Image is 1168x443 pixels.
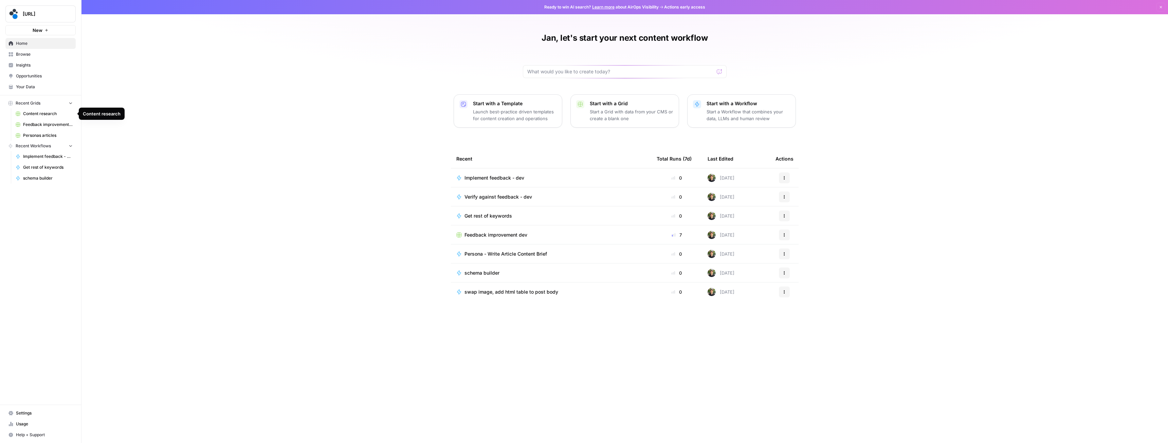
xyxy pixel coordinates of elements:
span: Get rest of keywords [23,164,73,170]
p: Start a Workflow that combines your data, LLMs and human review [707,108,790,122]
img: s6gu7g536aa92dsqocx7pqvq9a9o [708,288,716,296]
a: Implement feedback - dev [13,151,76,162]
a: Get rest of keywords [456,213,646,219]
button: Workspace: spot.ai [5,5,76,22]
a: Persona - Write Article Content Brief [456,251,646,257]
button: Help + Support [5,429,76,440]
span: Help + Support [16,432,73,438]
div: [DATE] [708,193,734,201]
span: [URL] [23,11,64,17]
span: Opportunities [16,73,73,79]
img: s6gu7g536aa92dsqocx7pqvq9a9o [708,212,716,220]
a: Insights [5,60,76,71]
a: Home [5,38,76,49]
div: Last Edited [708,149,733,168]
span: Personas articles [23,132,73,139]
a: Opportunities [5,71,76,81]
a: Implement feedback - dev [456,174,646,181]
span: Actions early access [664,4,705,10]
a: Usage [5,419,76,429]
p: Start with a Grid [590,100,673,107]
span: Browse [16,51,73,57]
span: Settings [16,410,73,416]
span: Insights [16,62,73,68]
a: Personas articles [13,130,76,141]
div: 0 [657,289,697,295]
div: 0 [657,193,697,200]
span: New [33,27,42,34]
a: Learn more [592,4,615,10]
span: swap image, add html table to post body [464,289,558,295]
input: What would you like to create today? [527,68,714,75]
img: s6gu7g536aa92dsqocx7pqvq9a9o [708,250,716,258]
div: [DATE] [708,231,734,239]
button: Recent Workflows [5,141,76,151]
a: Verify against feedback - dev [456,193,646,200]
span: Feedback improvement dev [23,122,73,128]
span: Get rest of keywords [464,213,512,219]
p: Start with a Template [473,100,556,107]
a: Browse [5,49,76,60]
button: Start with a TemplateLaunch best-practice driven templates for content creation and operations [454,94,562,128]
span: Implement feedback - dev [464,174,524,181]
img: s6gu7g536aa92dsqocx7pqvq9a9o [708,231,716,239]
a: Get rest of keywords [13,162,76,173]
div: 0 [657,251,697,257]
div: Recent [456,149,646,168]
span: Ready to win AI search? about AirOps Visibility [544,4,659,10]
span: Usage [16,421,73,427]
span: Content research [23,111,73,117]
div: 0 [657,174,697,181]
div: [DATE] [708,269,734,277]
div: [DATE] [708,288,734,296]
a: Feedback improvement dev [13,119,76,130]
div: 0 [657,270,697,276]
div: Actions [775,149,793,168]
div: [DATE] [708,174,734,182]
p: Start with a Workflow [707,100,790,107]
a: schema builder [13,173,76,184]
a: Your Data [5,81,76,92]
button: Start with a GridStart a Grid with data from your CMS or create a blank one [570,94,679,128]
span: Implement feedback - dev [23,153,73,160]
span: Recent Workflows [16,143,51,149]
span: Persona - Write Article Content Brief [464,251,547,257]
h1: Jan, let's start your next content workflow [542,33,708,43]
span: Your Data [16,84,73,90]
button: Start with a WorkflowStart a Workflow that combines your data, LLMs and human review [687,94,796,128]
div: [DATE] [708,212,734,220]
a: Feedback improvement dev [456,232,646,238]
p: Launch best-practice driven templates for content creation and operations [473,108,556,122]
span: Feedback improvement dev [464,232,527,238]
div: 7 [657,232,697,238]
button: Recent Grids [5,98,76,108]
span: Recent Grids [16,100,40,106]
img: s6gu7g536aa92dsqocx7pqvq9a9o [708,193,716,201]
img: s6gu7g536aa92dsqocx7pqvq9a9o [708,174,716,182]
a: swap image, add html table to post body [456,289,646,295]
span: schema builder [23,175,73,181]
img: s6gu7g536aa92dsqocx7pqvq9a9o [708,269,716,277]
p: Start a Grid with data from your CMS or create a blank one [590,108,673,122]
a: Settings [5,408,76,419]
a: schema builder [456,270,646,276]
button: New [5,25,76,35]
div: Total Runs (7d) [657,149,692,168]
a: Content research [13,108,76,119]
div: [DATE] [708,250,734,258]
span: schema builder [464,270,499,276]
img: spot.ai Logo [8,8,20,20]
div: 0 [657,213,697,219]
span: Home [16,40,73,47]
span: Verify against feedback - dev [464,193,532,200]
